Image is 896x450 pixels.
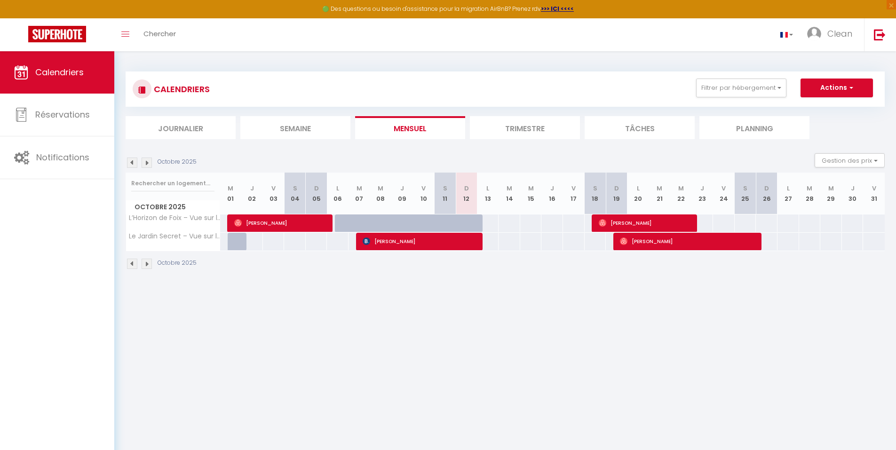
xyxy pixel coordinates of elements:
th: 17 [563,173,585,214]
abbr: M [507,184,512,193]
th: 09 [391,173,413,214]
span: Chercher [143,29,176,39]
abbr: S [743,184,747,193]
th: 13 [477,173,499,214]
th: 30 [842,173,864,214]
abbr: D [614,184,619,193]
th: 04 [284,173,306,214]
li: Tâches [585,116,695,139]
abbr: M [828,184,834,193]
abbr: V [872,184,876,193]
span: [PERSON_NAME] [363,232,478,250]
abbr: J [400,184,404,193]
abbr: M [678,184,684,193]
th: 23 [692,173,714,214]
th: 08 [370,173,392,214]
abbr: M [528,184,534,193]
span: L’Horizon de Foix – Vue sur le château [127,214,222,221]
span: Calendriers [35,66,84,78]
abbr: M [357,184,362,193]
a: Chercher [136,18,183,51]
th: 10 [413,173,435,214]
input: Rechercher un logement... [131,175,214,192]
th: 18 [585,173,606,214]
span: [PERSON_NAME] [620,232,757,250]
abbr: D [464,184,469,193]
button: Filtrer par hébergement [696,79,786,97]
th: 06 [327,173,349,214]
th: 12 [456,173,477,214]
abbr: V [421,184,426,193]
th: 03 [263,173,285,214]
th: 25 [735,173,756,214]
th: 28 [799,173,821,214]
a: ... Clean [800,18,864,51]
abbr: L [486,184,489,193]
button: Gestion des prix [815,153,885,167]
th: 01 [220,173,242,214]
th: 05 [306,173,327,214]
img: logout [874,29,886,40]
a: >>> ICI <<<< [541,5,574,13]
li: Semaine [240,116,350,139]
th: 19 [606,173,627,214]
span: Réservations [35,109,90,120]
abbr: M [807,184,812,193]
span: Le Jardin Secret – Vue sur le [GEOGRAPHIC_DATA] [127,233,222,240]
th: 15 [520,173,542,214]
th: 21 [649,173,670,214]
img: ... [807,27,821,41]
span: [PERSON_NAME] [599,214,692,232]
abbr: S [443,184,447,193]
img: Super Booking [28,26,86,42]
li: Trimestre [470,116,580,139]
th: 16 [541,173,563,214]
h3: CALENDRIERS [151,79,210,100]
abbr: M [657,184,662,193]
th: 02 [241,173,263,214]
th: 22 [670,173,692,214]
li: Journalier [126,116,236,139]
th: 20 [627,173,649,214]
abbr: J [250,184,254,193]
abbr: L [336,184,339,193]
span: Clean [827,28,852,39]
li: Planning [699,116,809,139]
abbr: S [593,184,597,193]
p: Octobre 2025 [158,158,197,166]
th: 29 [820,173,842,214]
abbr: V [571,184,576,193]
p: Octobre 2025 [158,259,197,268]
abbr: L [637,184,640,193]
abbr: S [293,184,297,193]
abbr: J [700,184,704,193]
span: Notifications [36,151,89,163]
th: 14 [499,173,520,214]
abbr: M [378,184,383,193]
abbr: V [271,184,276,193]
button: Actions [801,79,873,97]
span: Octobre 2025 [126,200,220,214]
abbr: V [722,184,726,193]
span: [PERSON_NAME] [234,214,328,232]
abbr: J [851,184,855,193]
li: Mensuel [355,116,465,139]
th: 24 [713,173,735,214]
th: 11 [434,173,456,214]
th: 31 [863,173,885,214]
abbr: J [550,184,554,193]
abbr: D [314,184,319,193]
abbr: M [228,184,233,193]
th: 26 [756,173,777,214]
abbr: L [787,184,790,193]
th: 07 [349,173,370,214]
th: 27 [777,173,799,214]
abbr: D [764,184,769,193]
